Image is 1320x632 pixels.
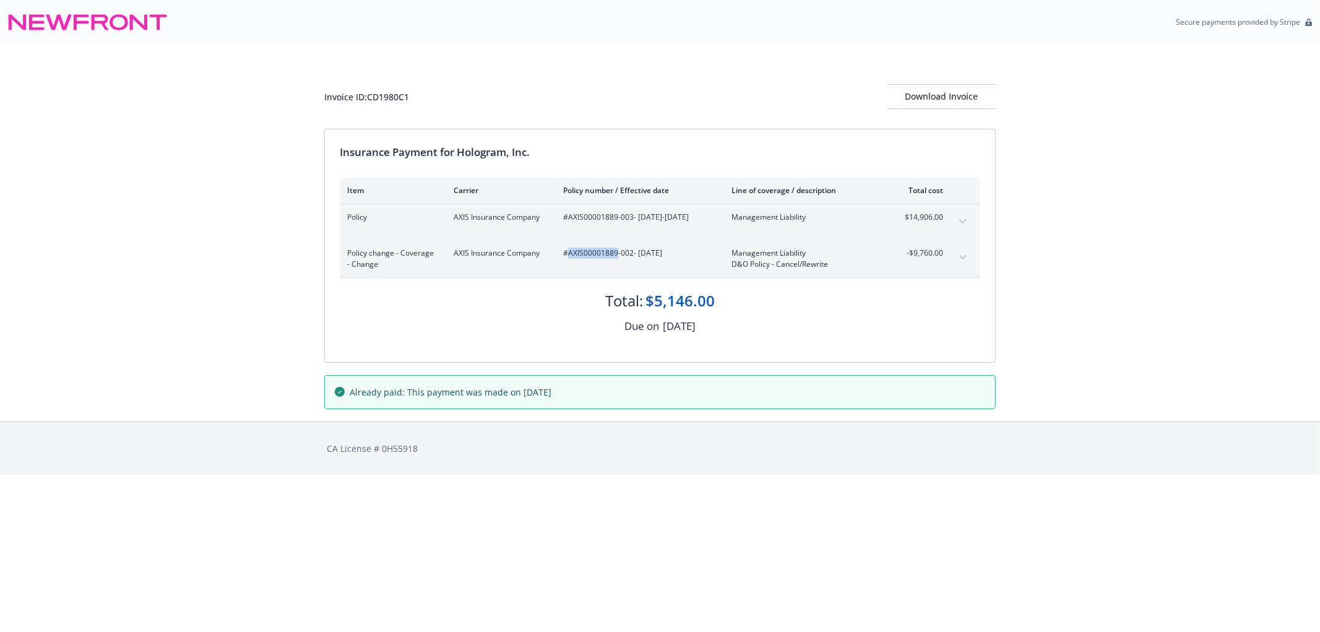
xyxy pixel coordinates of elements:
[347,212,434,223] span: Policy
[563,212,712,223] span: #AXIS00001889-003 - [DATE]-[DATE]
[731,212,877,223] span: Management Liability
[953,248,973,267] button: expand content
[340,204,980,240] div: PolicyAXIS Insurance Company#AXIS00001889-003- [DATE]-[DATE]Management Liability$14,906.00expand ...
[897,212,943,223] span: $14,906.00
[454,212,543,223] span: AXIS Insurance Company
[953,212,973,232] button: expand content
[897,185,943,196] div: Total cost
[347,248,434,270] span: Policy change - Coverage - Change
[454,248,543,259] span: AXIS Insurance Company
[340,144,980,160] div: Insurance Payment for Hologram, Inc.
[324,90,409,103] div: Invoice ID: CD1980C1
[624,318,659,334] div: Due on
[731,248,877,259] span: Management Liability
[887,85,996,108] div: Download Invoice
[454,185,543,196] div: Carrier
[663,318,696,334] div: [DATE]
[605,290,643,311] div: Total:
[731,248,877,270] span: Management LiabilityD&O Policy - Cancel/Rewrite
[563,185,712,196] div: Policy number / Effective date
[347,185,434,196] div: Item
[731,259,877,270] span: D&O Policy - Cancel/Rewrite
[645,290,715,311] div: $5,146.00
[350,386,551,399] span: Already paid: This payment was made on [DATE]
[340,240,980,277] div: Policy change - Coverage - ChangeAXIS Insurance Company#AXIS00001889-002- [DATE]Management Liabil...
[327,442,993,455] div: CA License # 0H55918
[731,185,877,196] div: Line of coverage / description
[887,84,996,109] button: Download Invoice
[897,248,943,259] span: -$9,760.00
[1176,17,1300,27] p: Secure payments provided by Stripe
[563,248,712,259] span: #AXIS00001889-002 - [DATE]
